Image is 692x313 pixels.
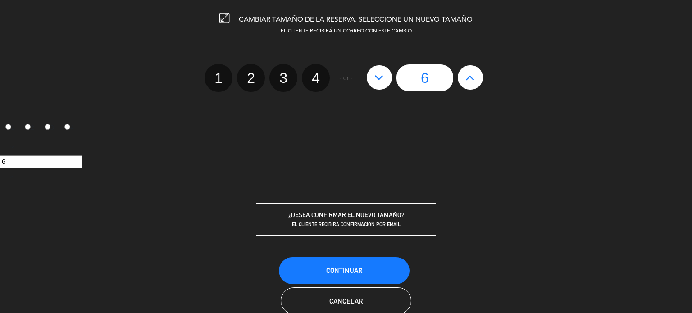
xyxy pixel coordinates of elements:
[237,64,265,92] label: 2
[279,257,410,284] button: Continuar
[59,120,79,136] label: 4
[302,64,330,92] label: 4
[239,16,473,23] span: CAMBIAR TAMAÑO DE LA RESERVA. SELECCIONE UN NUEVO TAMAÑO
[329,297,363,305] span: Cancelar
[205,64,232,92] label: 1
[45,124,50,130] input: 3
[326,267,362,274] span: Continuar
[5,124,11,130] input: 1
[20,120,40,136] label: 2
[40,120,59,136] label: 3
[64,124,70,130] input: 4
[292,221,401,227] span: EL CLIENTE RECIBIRÁ CONFIRMACIÓN POR EMAIL
[269,64,297,92] label: 3
[25,124,31,130] input: 2
[288,211,404,218] span: ¿DESEA CONFIRMAR EL NUEVO TAMAÑO?
[339,73,353,83] span: - or -
[281,29,412,34] span: EL CLIENTE RECIBIRÁ UN CORREO CON ESTE CAMBIO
